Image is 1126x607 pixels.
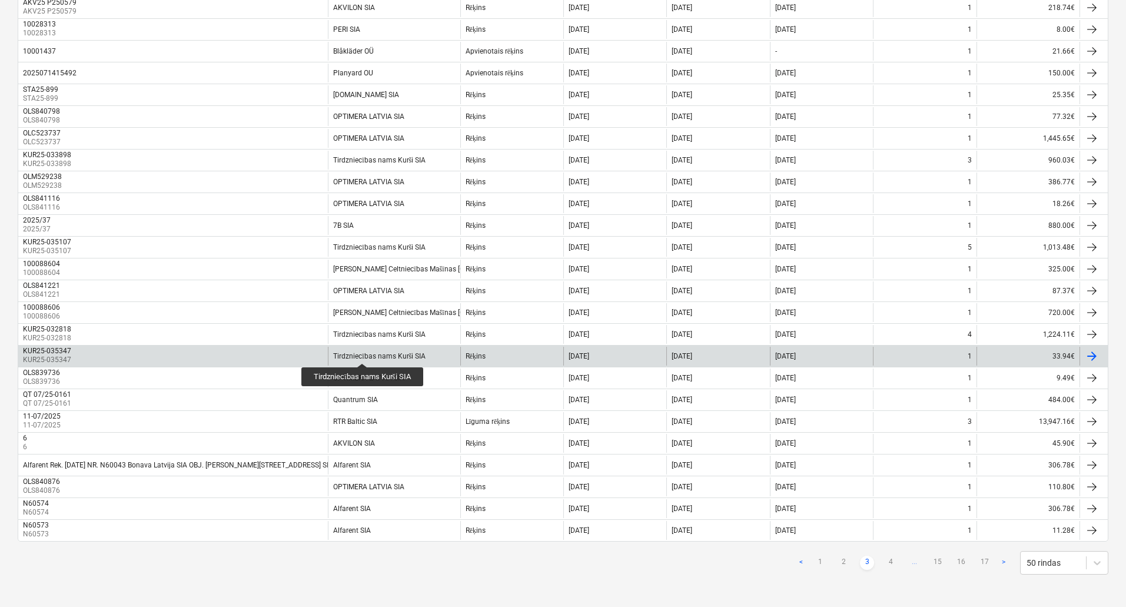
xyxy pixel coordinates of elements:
div: [DATE] [775,287,796,295]
div: Quantrum SIA [333,396,378,404]
div: [DATE] [569,112,589,121]
div: Apvienotais rēķins [466,69,523,78]
div: [DATE] [569,330,589,339]
div: [DATE] [569,396,589,404]
div: [DATE] [569,352,589,360]
div: N60573 [23,521,49,529]
div: Rēķins [466,505,486,513]
div: Rēķins [466,330,486,339]
div: KUR25-033898 [23,151,71,159]
div: Chat Widget [1067,550,1126,607]
div: [DATE] [775,352,796,360]
p: 11-07/2025 [23,420,63,430]
div: [DATE] [672,134,692,142]
div: Rēķins [466,200,486,208]
div: 1,224.11€ [976,325,1080,344]
div: [DATE] [775,461,796,469]
div: [DATE] [672,505,692,513]
div: Rēķins [466,439,486,448]
div: Rēķins [466,4,486,12]
p: QT 07/25-0161 [23,399,74,409]
div: [DATE] [775,69,796,77]
div: 1 [968,287,972,295]
div: [DATE] [775,178,796,186]
div: KUR25-032818 [23,325,71,333]
div: Rēķins [466,526,486,535]
div: [DOMAIN_NAME] SIA [333,91,399,99]
div: OLS840798 [23,107,60,115]
div: 1 [968,526,972,535]
div: [DATE] [775,221,796,230]
div: [DATE] [775,265,796,273]
div: OPTIMERA LATVIA SIA [333,178,404,186]
div: 110.80€ [976,477,1080,496]
div: 5 [968,243,972,251]
div: Alfarent SIA [333,461,371,469]
div: 77.32€ [976,107,1080,126]
div: [DATE] [672,221,692,230]
div: [DATE] [672,112,692,121]
div: 386.77€ [976,173,1080,191]
div: 1 [968,4,972,12]
div: [DATE] [672,374,692,382]
div: [DATE] [775,200,796,208]
div: [DATE] [569,91,589,99]
a: Page 1 [813,556,827,570]
div: [DATE] [569,483,589,491]
div: 1 [968,178,972,186]
div: 1 [968,352,972,360]
div: [DATE] [775,330,796,339]
div: [DATE] [569,156,589,164]
div: 1 [968,309,972,317]
p: KUR25-032818 [23,333,74,343]
div: [DATE] [672,439,692,447]
div: OLC523737 [23,129,61,137]
div: [DATE] [775,91,796,99]
div: 960.03€ [976,151,1080,170]
div: [DATE] [569,69,589,77]
div: [DATE] [569,243,589,251]
div: [DATE] [569,4,589,12]
div: [DATE] [672,309,692,317]
div: 25.35€ [976,85,1080,104]
div: OPTIMERA LATVIA SIA [333,112,404,121]
div: 8.00€ [976,20,1080,39]
div: [DATE] [672,526,692,535]
p: OLS840798 [23,115,62,125]
div: Apvienotais rēķins [466,47,523,56]
div: Tirdzniecības nams Kurši SIA [333,243,426,252]
div: [DATE] [775,4,796,12]
div: [DATE] [775,134,796,142]
p: N60573 [23,529,51,539]
div: [DATE] [569,200,589,208]
div: [DATE] [775,25,796,34]
div: 1 [968,461,972,469]
div: OPTIMERA LATVIA SIA [333,200,404,208]
div: [DATE] [775,243,796,251]
div: [DATE] [672,25,692,34]
div: Tirdzniecības nams Kurši SIA [333,156,426,165]
div: 7B SIA [333,221,354,230]
div: [DATE] [569,134,589,142]
div: Alfarent Rek. [DATE] NR. N60043 Bonava Latvija SIA OBJ. [PERSON_NAME][STREET_ADDRESS] SIA ([GEOGR... [23,461,420,469]
div: [DATE] [672,178,692,186]
div: [DATE] [672,287,692,295]
a: Next page [997,556,1011,570]
div: 21.66€ [976,42,1080,61]
a: Page 2 [836,556,851,570]
div: [DATE] [569,439,589,447]
div: Blåkläder OÜ [333,47,374,55]
div: Rēķins [466,221,486,230]
div: Tirdzniecības nams Kurši SIA [333,352,426,361]
div: Rēķins [466,352,486,361]
div: 1 [968,112,972,121]
div: 3 [968,417,972,426]
div: 87.37€ [976,281,1080,300]
div: 880.00€ [976,216,1080,235]
div: 1 [968,200,972,208]
div: Tirdzniecības nams Kurši SIA [333,330,426,339]
div: 1 [968,134,972,142]
div: [DATE] [672,396,692,404]
div: Planyard OU [333,69,373,77]
div: [DATE] [569,47,589,55]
